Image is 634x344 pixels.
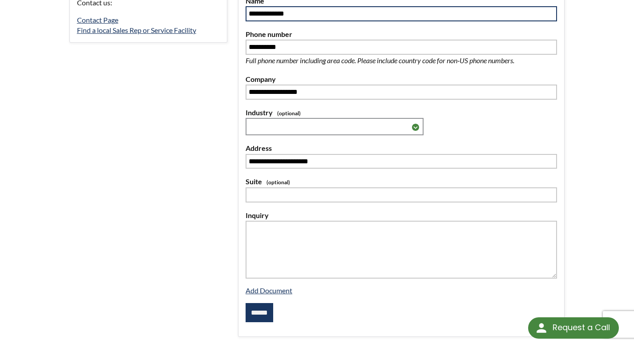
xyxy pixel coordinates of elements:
div: Request a Call [528,317,619,339]
label: Industry [246,107,557,118]
div: Request a Call [553,317,610,338]
a: Add Document [246,286,292,295]
a: Contact Page [77,16,118,24]
label: Suite [246,176,557,187]
label: Inquiry [246,210,557,221]
label: Phone number [246,28,557,40]
a: Find a local Sales Rep or Service Facility [77,26,196,34]
img: round button [534,321,549,335]
label: Company [246,73,557,85]
p: Full phone number including area code. Please include country code for non-US phone numbers. [246,55,544,66]
label: Address [246,142,557,154]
